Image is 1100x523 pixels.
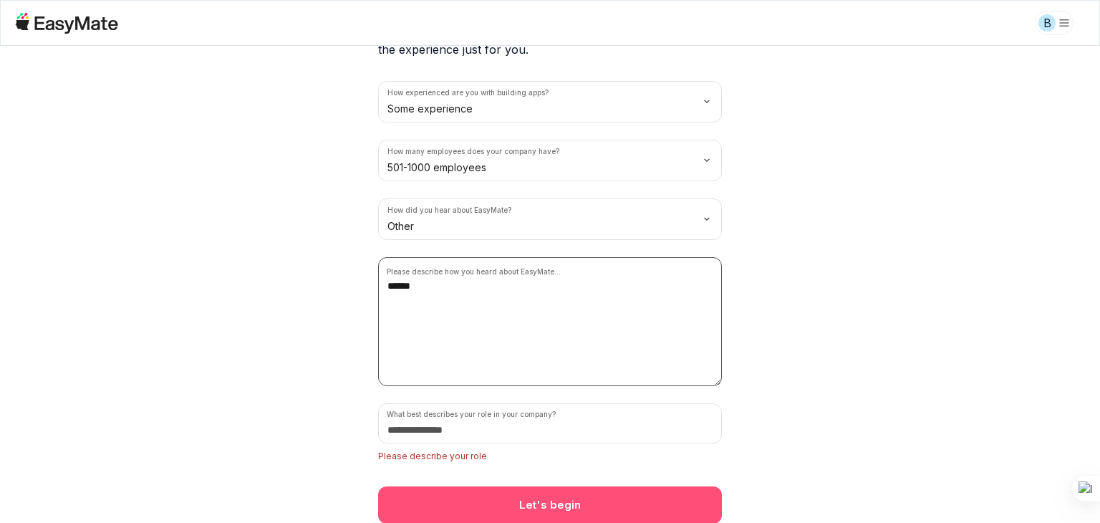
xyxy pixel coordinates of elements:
p: Please describe your role [378,449,722,464]
label: How many employees does your company have? [387,146,559,157]
label: How did you hear about EasyMate? [387,205,511,216]
label: How experienced are you with building apps? [387,87,549,98]
div: B [1038,14,1056,32]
